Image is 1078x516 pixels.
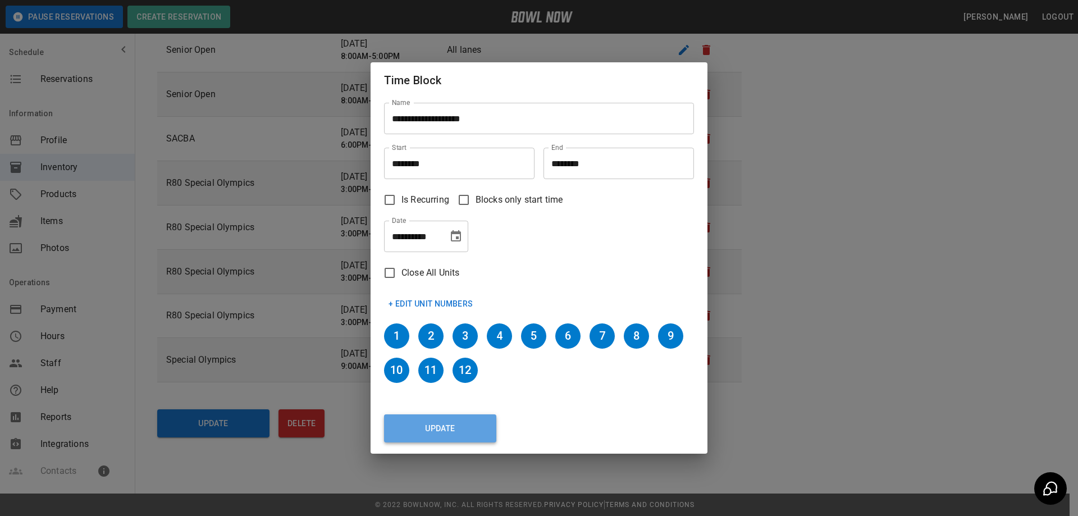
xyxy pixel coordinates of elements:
button: Update [384,414,496,442]
h6: 1 [384,323,409,349]
h6: 6 [555,323,581,349]
label: End [551,143,563,152]
label: Start [392,143,406,152]
h6: 8 [624,323,649,349]
h6: 9 [658,323,683,349]
h6: 2 [418,323,444,349]
h6: 10 [384,358,409,383]
h6: 12 [453,358,478,383]
h6: 4 [487,323,512,349]
span: Blocks only start time [476,193,563,207]
input: Choose time, selected time is 3:00 PM [384,148,527,179]
span: Is Recurring [401,193,449,207]
h6: 3 [453,323,478,349]
h6: 11 [418,358,444,383]
button: + Edit Unit Numbers [384,294,478,314]
h6: 5 [521,323,546,349]
h6: 7 [590,323,615,349]
h2: Time Block [371,62,707,98]
input: Choose time, selected time is 4:30 PM [543,148,686,179]
span: Close All Units [401,266,459,280]
button: Choose date, selected date is Oct 1, 2025 [445,225,467,248]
